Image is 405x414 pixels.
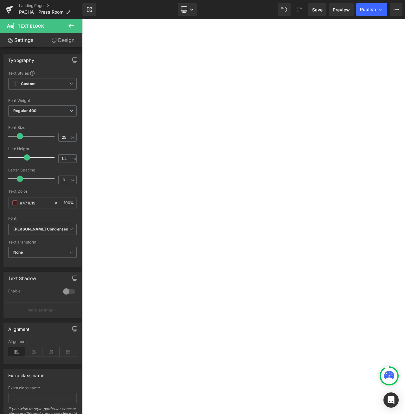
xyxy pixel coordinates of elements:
[70,157,76,161] span: em
[360,7,376,12] span: Publish
[13,227,68,232] i: [PERSON_NAME] Condensed
[42,33,84,47] a: Design
[8,323,30,332] div: Alignment
[8,189,77,194] div: Text Color
[21,81,35,87] b: Custom
[8,125,77,130] div: Font Size
[390,3,402,16] button: More
[383,392,399,408] div: Open Intercom Messenger
[70,135,76,139] span: px
[18,23,44,29] span: Text Block
[278,3,291,16] button: Undo
[8,369,44,378] div: Extra class name
[8,216,77,221] div: Font
[4,303,79,317] button: More settings
[8,339,77,344] div: Alignment
[8,386,77,390] div: Extra class name
[8,272,36,281] div: Text Shadow
[82,3,96,16] a: New Library
[329,3,354,16] a: Preview
[293,3,306,16] button: Redo
[8,147,77,151] div: Line Height
[70,178,76,182] span: px
[8,289,57,295] div: Enable
[61,197,76,209] div: %
[19,3,82,8] a: Landing Pages
[8,70,77,76] div: Text Styles
[312,6,323,13] span: Save
[333,6,350,13] span: Preview
[8,98,77,103] div: Font Weight
[20,199,51,206] input: Color
[8,240,77,244] div: Text Transform
[8,54,34,63] div: Typography
[8,168,77,172] div: Letter Spacing
[19,10,63,15] span: PACHA - Press Room
[28,307,53,313] p: More settings
[13,250,23,255] b: None
[13,108,37,113] b: Regular 400
[356,3,387,16] button: Publish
